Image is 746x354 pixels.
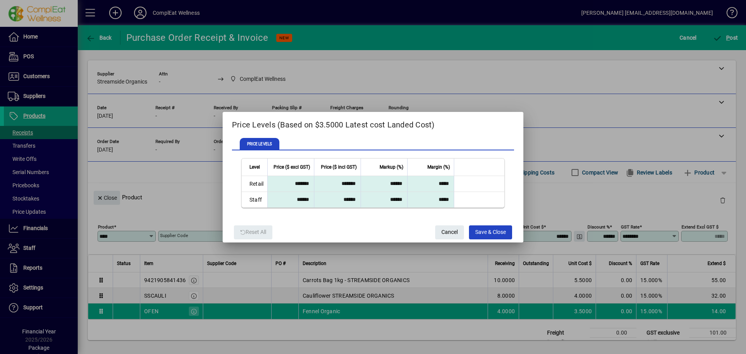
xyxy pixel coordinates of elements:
h2: Price Levels (Based on $3.5000 Latest cost Landed Cost) [223,112,524,134]
span: Save & Close [475,226,506,239]
span: Markup (%) [380,163,403,171]
span: Price ($ excl GST) [274,163,310,171]
span: Cancel [441,226,458,239]
span: PRICE LEVELS [240,138,279,150]
span: Price ($ incl GST) [321,163,357,171]
td: Staff [242,192,268,208]
button: Save & Close [469,225,512,239]
span: Level [249,163,260,171]
span: Margin (%) [427,163,450,171]
td: Retail [242,176,268,192]
button: Cancel [435,225,464,239]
